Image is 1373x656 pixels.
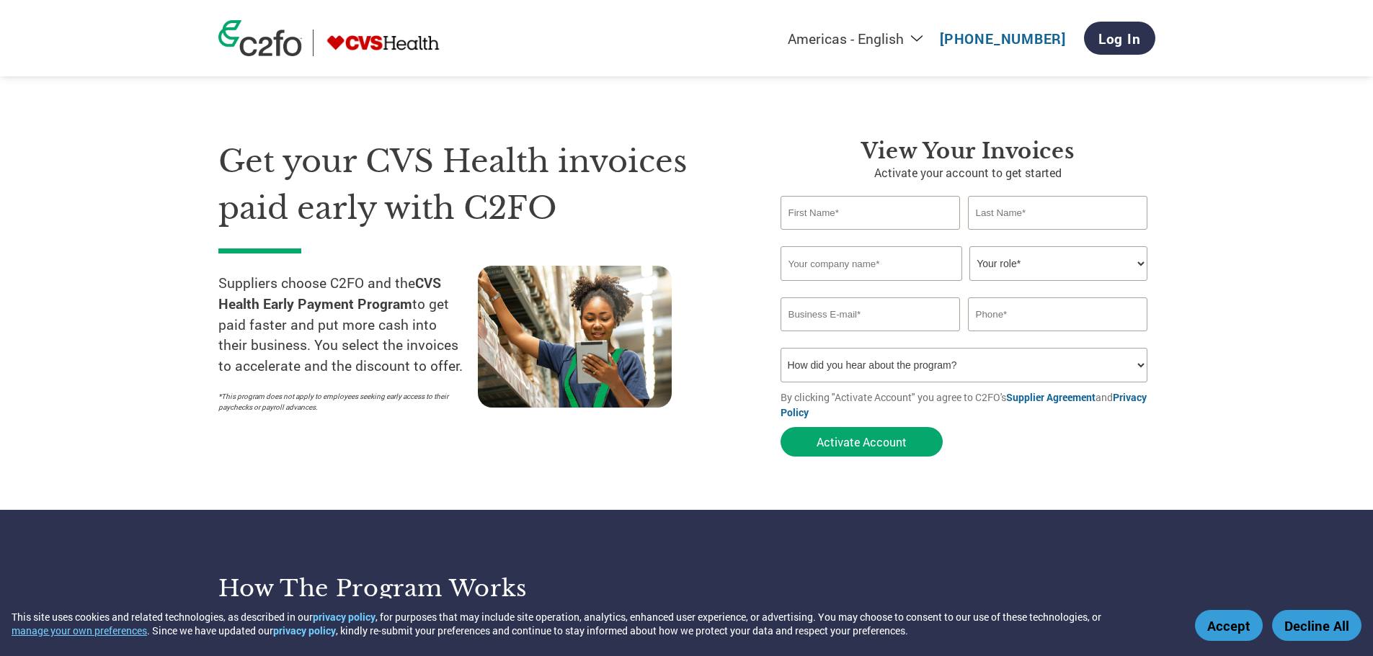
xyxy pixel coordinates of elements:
img: CVS Health [324,30,443,56]
strong: CVS Health Early Payment Program [218,274,441,313]
a: [PHONE_NUMBER] [940,30,1066,48]
p: Activate your account to get started [781,164,1155,181]
p: Suppliers choose C2FO and the to get paid faster and put more cash into their business. You selec... [218,273,478,377]
button: Accept [1195,610,1263,641]
div: Inavlid Phone Number [968,333,1148,342]
p: By clicking "Activate Account" you agree to C2FO's and [781,390,1155,420]
a: privacy policy [273,624,336,637]
input: Your company name* [781,246,962,281]
select: Title/Role [969,246,1147,281]
h1: Get your CVS Health invoices paid early with C2FO [218,138,737,231]
div: This site uses cookies and related technologies, as described in our , for purposes that may incl... [12,610,1174,637]
button: Activate Account [781,427,943,457]
div: Invalid company name or company name is too long [781,282,1148,292]
a: Privacy Policy [781,390,1147,419]
h3: View Your Invoices [781,138,1155,164]
input: Invalid Email format [781,297,961,331]
a: privacy policy [313,610,376,624]
a: Log In [1084,22,1155,55]
p: *This program does not apply to employees seeking early access to their paychecks or payroll adva... [218,391,463,413]
input: First Name* [781,196,961,230]
input: Last Name* [968,196,1148,230]
input: Phone* [968,297,1148,331]
h3: How the program works [218,574,669,603]
img: supply chain worker [478,266,672,408]
img: c2fo logo [218,20,302,56]
div: Invalid first name or first name is too long [781,231,961,241]
div: Invalid last name or last name is too long [968,231,1148,241]
button: Decline All [1272,610,1361,641]
a: Supplier Agreement [1006,390,1096,404]
button: manage your own preferences [12,624,147,637]
div: Inavlid Email Address [781,333,961,342]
